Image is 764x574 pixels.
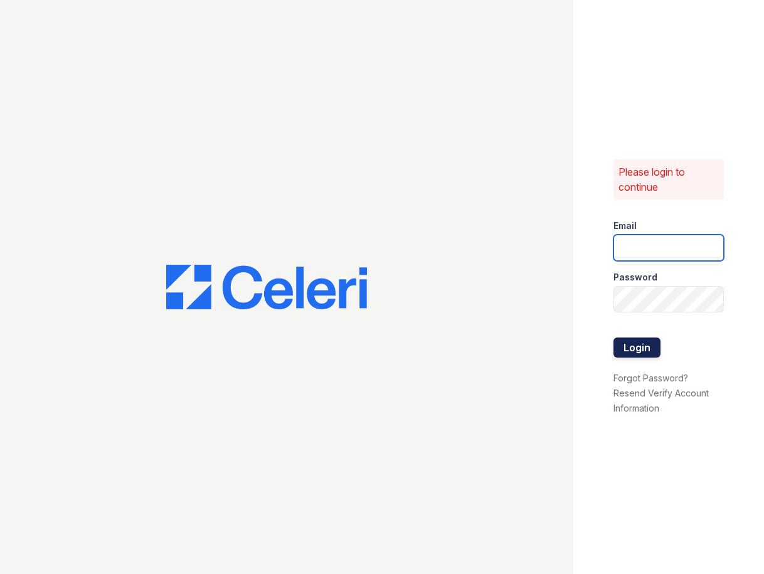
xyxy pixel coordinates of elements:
[613,388,709,413] a: Resend Verify Account Information
[613,271,657,284] label: Password
[618,164,719,194] p: Please login to continue
[613,220,637,232] label: Email
[613,373,688,383] a: Forgot Password?
[166,265,367,310] img: CE_Logo_Blue-a8612792a0a2168367f1c8372b55b34899dd931a85d93a1a3d3e32e68fde9ad4.png
[613,337,661,358] button: Login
